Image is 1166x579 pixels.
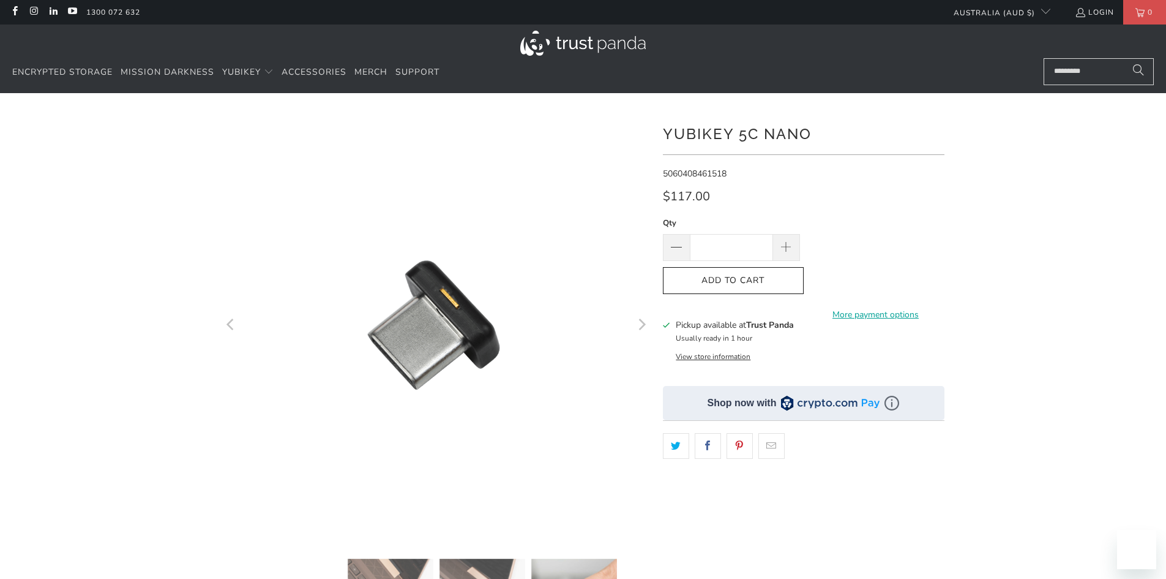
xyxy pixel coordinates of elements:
[676,319,794,331] h3: Pickup available at
[9,7,20,17] a: Trust Panda Australia on Facebook
[12,66,113,78] span: Encrypted Storage
[28,7,39,17] a: Trust Panda Australia on Instagram
[354,66,387,78] span: Merch
[663,121,944,145] h1: YubiKey 5C Nano
[395,58,439,87] a: Support
[48,7,58,17] a: Trust Panda Australia on LinkedIn
[676,276,791,286] span: Add to Cart
[663,267,804,295] button: Add to Cart
[1044,58,1154,85] input: Search...
[282,58,346,87] a: Accessories
[1117,530,1156,569] iframe: Button to launch messaging window
[632,112,651,540] button: Next
[663,188,710,205] span: $117.00
[1123,58,1154,85] button: Search
[354,58,387,87] a: Merch
[758,433,785,459] a: Email this to a friend
[708,396,777,410] div: Shop now with
[807,308,944,322] a: More payment options
[1075,6,1114,19] a: Login
[695,433,721,459] a: Share this on Facebook
[222,112,651,540] a: YubiKey 5C Nano - Trust Panda
[121,66,214,78] span: Mission Darkness
[282,66,346,78] span: Accessories
[222,112,241,540] button: Previous
[663,433,689,459] a: Share this on Twitter
[663,216,800,230] label: Qty
[727,433,753,459] a: Share this on Pinterest
[663,168,727,180] span: 5060408461518
[746,319,794,331] b: Trust Panda
[676,333,752,343] small: Usually ready in 1 hour
[676,352,750,361] button: View store information
[86,6,140,19] a: 1300 072 632
[121,58,214,87] a: Mission Darkness
[12,58,113,87] a: Encrypted Storage
[67,7,77,17] a: Trust Panda Australia on YouTube
[222,58,274,87] summary: YubiKey
[520,31,646,56] img: Trust Panda Australia
[395,66,439,78] span: Support
[12,58,439,87] nav: Translation missing: en.navigation.header.main_nav
[222,66,261,78] span: YubiKey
